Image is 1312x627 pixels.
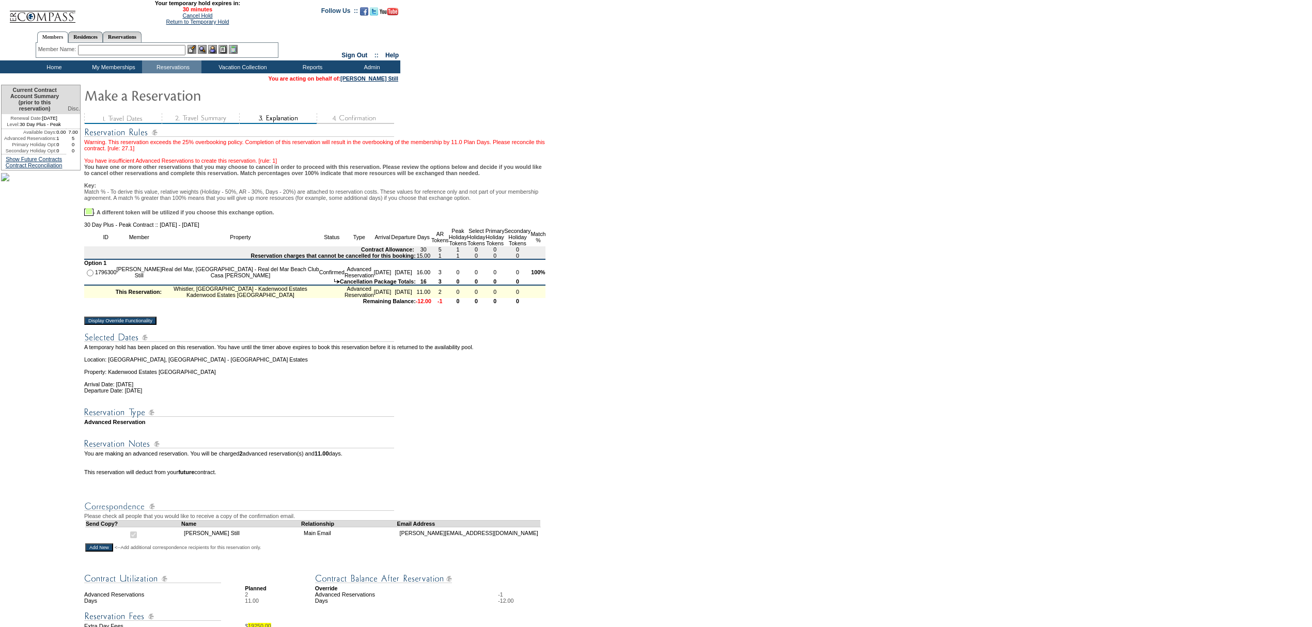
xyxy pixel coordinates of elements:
[486,278,505,286] td: 0
[68,32,103,42] a: Residences
[315,450,329,457] b: 11.00
[416,286,431,298] td: 11.00
[181,520,301,527] td: Name
[84,164,546,215] div: You have one or more other reservations that you may choose to cancel in order to proceed with th...
[504,246,530,253] td: 0
[301,527,397,542] td: Main Email
[449,246,467,253] td: 1
[504,278,530,286] td: 0
[84,598,245,604] td: Days
[321,6,358,19] td: Follow Us ::
[116,228,162,246] td: Member
[416,228,431,246] td: Days
[2,135,56,142] td: Advanced Reservations:
[84,126,394,139] img: subTtlResRules.gif
[56,129,66,135] td: 0.00
[498,591,503,598] span: -1
[282,60,341,73] td: Reports
[116,289,162,295] nobr: This Reservation:
[84,406,394,419] img: Reservation Type
[467,278,486,286] td: 0
[416,278,431,286] td: 16
[142,60,201,73] td: Reservations
[239,113,317,124] img: step3_state2.gif
[83,60,142,73] td: My Memberships
[449,266,467,278] td: 0
[84,317,157,325] input: Display Override Functionality
[340,75,398,82] a: [PERSON_NAME] Still
[374,228,392,246] td: Arrival
[84,363,546,375] td: Property: Kadenwood Estates [GEOGRAPHIC_DATA]
[66,135,80,142] td: 5
[1,173,9,181] img: sb8.jpg
[84,344,546,350] td: A temporary hold has been placed on this reservation. You have until the timer above expires to b...
[360,7,368,15] img: Become our fan on Facebook
[380,10,398,17] a: Subscribe to our YouTube Channel
[486,286,505,298] td: 0
[315,572,452,585] img: Contract Balance After Reservation
[201,60,282,73] td: Vacation Collection
[391,266,415,278] td: [DATE]
[116,266,162,278] td: [PERSON_NAME] Still
[84,469,546,475] td: This reservation will deduct from your contract.
[486,253,505,260] td: 0
[84,572,221,585] img: Contract Utilization
[319,266,345,278] td: Confirmed
[504,253,530,260] td: 0
[186,292,294,298] nobr: Kadenwood Estates [GEOGRAPHIC_DATA]
[198,45,207,54] img: View
[2,148,56,154] td: Secondary Holiday Opt:
[84,610,221,623] img: Reservation Fees
[56,148,66,154] td: 0
[449,286,467,298] td: 0
[23,60,83,73] td: Home
[84,350,546,363] td: Location: [GEOGRAPHIC_DATA], [GEOGRAPHIC_DATA] - [GEOGRAPHIC_DATA] Estates
[211,272,270,278] nobr: Casa [PERSON_NAME]
[84,278,416,286] td: Cancellation Package Totals:
[85,520,181,527] td: Send Copy?
[2,121,66,129] td: 30 Day Plus - Peak
[84,450,546,463] td: You are making an advanced reservation. You will be charged advanced reservation(s) and days.
[84,387,546,394] td: Departure Date: [DATE]
[374,266,392,278] td: [DATE]
[218,45,227,54] img: Reservations
[84,151,546,164] div: You have insufficient Advanced Reservations to create this reservation. [rule: 1]
[245,585,266,591] strong: Planned
[84,437,394,450] img: Reservation Notes
[341,52,367,59] a: Sign Out
[391,228,415,246] td: Departure
[431,246,449,253] td: 5
[345,286,374,298] td: Advanced Reservation
[361,246,414,253] b: Contract Allowance:
[6,156,62,162] a: Show Future Contracts
[449,298,467,304] td: 0
[84,222,546,228] td: 30 Day Plus - Peak Contract :: [DATE] - [DATE]
[162,266,319,272] nobr: Real del Mar, [GEOGRAPHIC_DATA] - Real del Mar Beach Club
[370,10,378,17] a: Follow us on Twitter
[380,8,398,15] img: Subscribe to our YouTube Channel
[431,278,449,286] td: 3
[431,253,449,260] td: 1
[188,45,196,54] img: b_edit.gif
[245,598,259,604] span: 11.00
[162,113,239,124] img: step2_state3.gif
[245,591,248,598] span: 2
[84,139,546,151] div: Warning. This reservation exceeds the 25% overbooking policy. Completion of this reservation will...
[56,142,66,148] td: 0
[115,544,261,551] span: <--Add additional correspondence recipients for this reservation only.
[431,228,449,246] td: AR Tokens
[360,10,368,17] a: Become our fan on Facebook
[37,32,69,43] a: Members
[531,269,545,275] b: 100%
[2,114,66,121] td: [DATE]
[84,85,291,105] img: Make Reservation
[166,19,229,25] a: Return to Temporary Hold
[84,513,295,519] span: Please check all people that you would like to receive a copy of the confirmation email.
[416,253,431,260] td: 15.00
[416,266,431,278] td: 16.00
[2,85,66,114] td: Current Contract Account Summary (prior to this reservation)
[504,228,530,246] td: Secondary Holiday Tokens
[239,450,242,457] b: 2
[315,591,498,598] td: Advanced Reservations
[431,286,449,298] td: 2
